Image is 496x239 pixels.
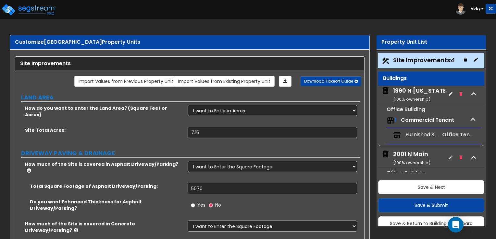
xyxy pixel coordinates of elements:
[21,93,360,102] label: LAND AREA
[215,202,221,208] span: No
[30,183,183,189] label: Total Square Footage of Asphalt Driveway/Parking:
[301,76,361,86] button: Download Takeoff Guide
[44,38,102,46] span: [GEOGRAPHIC_DATA]
[25,221,183,233] label: How much of the Site is covered in Concrete Driveway/Parking?
[25,105,183,118] label: How do you want to enter the Land Area? (Square Feet or Acres)
[381,39,481,46] div: Property Unit List
[381,150,390,158] img: building.svg
[378,216,484,231] button: Save & Return to Building Dashboard
[378,180,484,194] button: Save & Next
[209,202,213,209] input: No
[304,78,353,84] span: Download Takeoff Guide
[393,86,449,103] div: 1990 N [US_STATE]
[20,60,359,67] div: Site Improvements
[393,96,430,102] small: ( 100 % ownership)
[448,217,464,233] div: Open Intercom Messenger
[74,228,78,233] i: click for more info!
[387,169,425,176] small: Office Building
[15,39,365,46] div: Customize Property Units
[455,3,466,15] img: avatar.png
[381,86,445,103] span: 1990 N California
[405,131,438,139] span: Furnished Spaces
[387,106,425,113] small: Office Building
[442,131,479,138] span: Office Tenant
[387,117,394,124] img: tenants.png
[381,86,390,95] img: building.svg
[401,116,454,124] span: Commercial Tenant
[393,150,430,166] div: 2001 N Main
[30,199,183,211] label: Do you want Enhanced Thickness for Asphalt Driveway/Parking?
[393,131,401,139] img: tenants.png
[393,56,454,64] span: Site Improvements
[174,76,275,87] a: Import the dynamic attribute values from existing properties.
[381,150,430,166] span: 2001 N Main
[393,160,430,166] small: ( 100 % ownership)
[27,168,31,173] i: click for more info!
[25,127,183,133] label: Site Total Acres:
[450,57,454,64] small: x1
[191,202,195,209] input: Yes
[383,75,479,82] div: Buildings
[381,57,390,65] img: Construction.png
[74,76,178,87] a: Import the dynamic attribute values from previous properties.
[279,76,291,87] a: Import the dynamic attributes value through Excel sheet
[25,161,183,174] label: How much of the Site is covered in Asphalt Driveway/Parking?
[378,198,484,212] button: Save & Submit
[21,149,360,157] label: DRIVEWAY PAVING & DRAINAGE
[197,202,205,208] span: Yes
[471,6,480,11] b: Abby
[1,3,56,16] img: logo_pro_r.png
[394,116,396,124] span: 1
